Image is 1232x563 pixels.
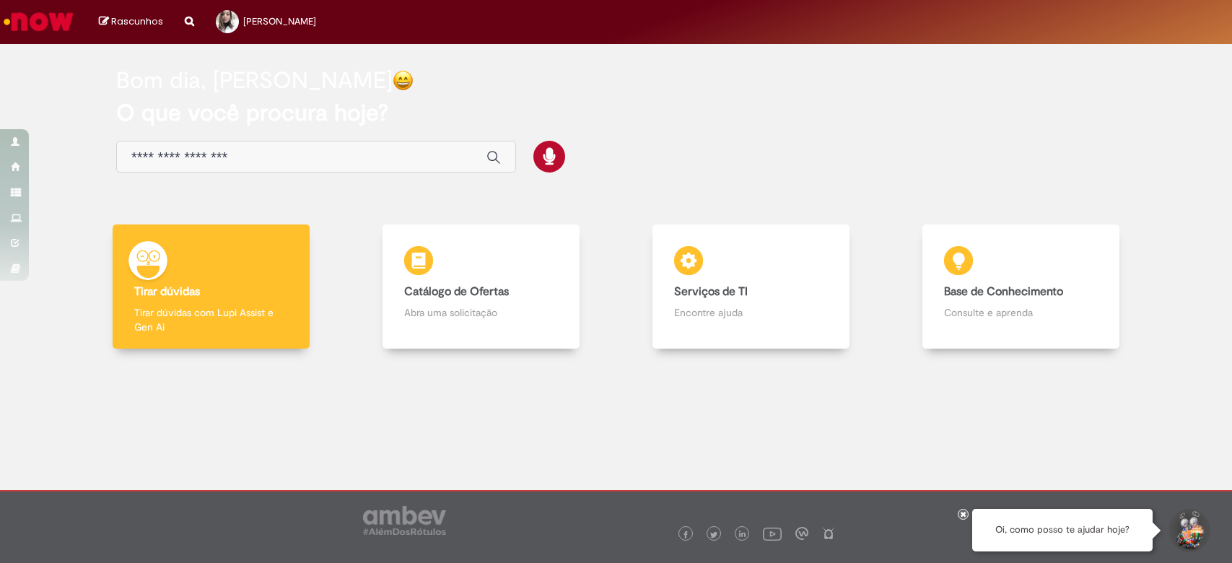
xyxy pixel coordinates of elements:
span: [PERSON_NAME] [243,15,316,27]
p: Encontre ajuda [674,305,828,320]
img: logo_footer_youtube.png [763,524,782,543]
a: Rascunhos [99,15,163,29]
a: Tirar dúvidas Tirar dúvidas com Lupi Assist e Gen Ai [76,224,346,349]
h2: O que você procura hoje? [116,100,1116,126]
img: logo_footer_twitter.png [710,531,717,538]
h2: Bom dia, [PERSON_NAME] [116,68,393,93]
a: Catálogo de Ofertas Abra uma solicitação [346,224,616,349]
p: Consulte e aprenda [944,305,1098,320]
p: Abra uma solicitação [404,305,558,320]
img: logo_footer_facebook.png [682,531,689,538]
b: Catálogo de Ofertas [404,284,509,299]
p: Tirar dúvidas com Lupi Assist e Gen Ai [134,305,288,334]
a: Base de Conhecimento Consulte e aprenda [886,224,1156,349]
img: logo_footer_linkedin.png [739,531,746,539]
span: Rascunhos [111,14,163,28]
b: Base de Conhecimento [944,284,1063,299]
img: logo_footer_workplace.png [795,527,808,540]
img: logo_footer_naosei.png [822,527,835,540]
button: Iniciar Conversa de Suporte [1167,509,1210,552]
div: Oi, como posso te ajudar hoje? [972,509,1153,551]
img: ServiceNow [1,7,76,36]
img: happy-face.png [393,70,414,91]
a: Serviços de TI Encontre ajuda [616,224,886,349]
b: Tirar dúvidas [134,284,200,299]
img: logo_footer_ambev_rotulo_gray.png [363,506,446,535]
b: Serviços de TI [674,284,748,299]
